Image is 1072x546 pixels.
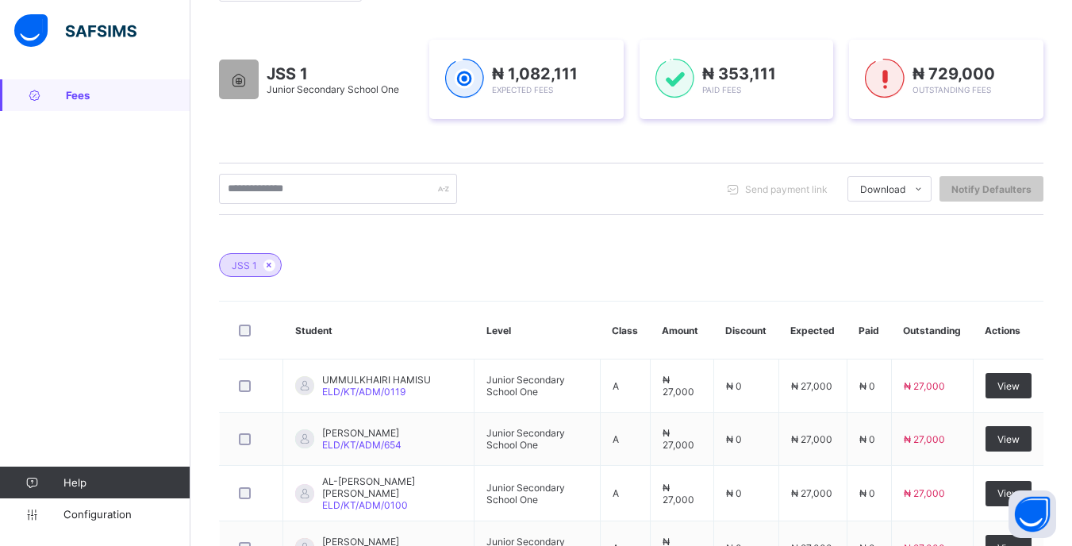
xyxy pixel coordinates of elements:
span: Paid Fees [702,85,741,94]
button: Open asap [1009,490,1056,538]
span: [PERSON_NAME] [322,427,402,439]
th: Outstanding [891,302,973,360]
span: JSS 1 [232,260,257,271]
span: Junior Secondary School One [267,83,399,95]
span: Junior Secondary School One [486,374,565,398]
img: paid-1.3eb1404cbcb1d3b736510a26bbfa3ccb.svg [655,59,694,98]
th: Paid [847,302,891,360]
span: ₦ 27,000 [663,482,694,506]
span: ₦ 0 [859,380,875,392]
span: ₦ 0 [726,433,742,445]
span: ₦ 0 [859,487,875,499]
img: expected-1.03dd87d44185fb6c27cc9b2570c10499.svg [445,59,484,98]
span: ₦ 729,000 [913,64,995,83]
span: ₦ 27,000 [791,433,832,445]
span: Send payment link [745,183,828,195]
span: JSS 1 [267,64,399,83]
span: ₦ 27,000 [791,380,832,392]
span: ELD/KT/ADM/0100 [322,499,408,511]
span: ₦ 27,000 [663,427,694,451]
span: ₦ 0 [726,487,742,499]
span: Download [860,183,905,195]
span: ₦ 27,000 [663,374,694,398]
th: Class [600,302,650,360]
span: ₦ 27,000 [904,433,945,445]
th: Student [283,302,475,360]
span: View [997,487,1020,499]
span: AL-[PERSON_NAME] [PERSON_NAME] [322,475,462,499]
span: A [613,433,619,445]
th: Level [475,302,600,360]
th: Expected [778,302,847,360]
span: A [613,487,619,499]
span: ₦ 0 [726,380,742,392]
span: ₦ 1,082,111 [492,64,578,83]
span: View [997,433,1020,445]
span: Fees [66,89,190,102]
span: ELD/KT/ADM/0119 [322,386,405,398]
span: View [997,380,1020,392]
th: Amount [650,302,713,360]
th: Actions [973,302,1043,360]
img: safsims [14,14,136,48]
span: Junior Secondary School One [486,482,565,506]
span: ₦ 27,000 [904,487,945,499]
span: Outstanding Fees [913,85,991,94]
span: Notify Defaulters [951,183,1032,195]
span: UMMULKHAIRI HAMISU [322,374,431,386]
span: Expected Fees [492,85,553,94]
span: ₦ 0 [859,433,875,445]
span: A [613,380,619,392]
span: ₦ 27,000 [904,380,945,392]
span: ₦ 27,000 [791,487,832,499]
span: Junior Secondary School One [486,427,565,451]
span: Help [63,476,190,489]
span: ₦ 353,111 [702,64,776,83]
img: outstanding-1.146d663e52f09953f639664a84e30106.svg [865,59,904,98]
th: Discount [713,302,778,360]
span: Configuration [63,508,190,521]
span: ELD/KT/ADM/654 [322,439,402,451]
